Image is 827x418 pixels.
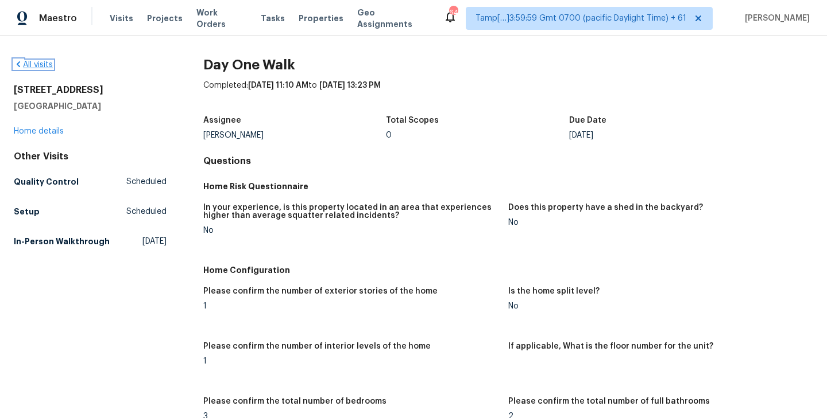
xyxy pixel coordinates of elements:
h5: Assignee [203,116,241,124]
span: Tasks [261,14,285,22]
h5: Please confirm the number of exterior stories of the home [203,287,438,295]
div: Other Visits [14,151,167,162]
span: Scheduled [126,206,167,217]
h5: Quality Control [14,176,79,187]
div: [DATE] [569,131,752,139]
h5: Total Scopes [386,116,439,124]
a: Quality ControlScheduled [14,171,167,192]
h5: Home Risk Questionnaire [203,181,813,192]
span: Scheduled [126,176,167,187]
a: SetupScheduled [14,201,167,222]
a: All visits [14,61,53,69]
div: Completed: to [203,80,813,110]
h2: Day One Walk [203,59,813,71]
div: 0 [386,131,569,139]
h5: In your experience, is this property located in an area that experiences higher than average squa... [203,204,499,220]
h5: Does this property have a shed in the backyard? [508,204,703,212]
h5: [GEOGRAPHIC_DATA] [14,100,167,112]
a: In-Person Walkthrough[DATE] [14,231,167,252]
h5: Please confirm the number of interior levels of the home [203,342,431,350]
h5: If applicable, What is the floor number for the unit? [508,342,713,350]
div: 1 [203,302,499,310]
span: [PERSON_NAME] [740,13,810,24]
div: No [508,302,804,310]
span: Properties [299,13,343,24]
h5: Please confirm the total number of full bathrooms [508,397,710,405]
span: [DATE] 11:10 AM [248,81,308,89]
div: [PERSON_NAME] [203,131,387,139]
h5: Due Date [569,116,606,124]
h5: Home Configuration [203,264,813,276]
h5: Is the home split level? [508,287,600,295]
span: Geo Assignments [357,7,430,30]
span: Maestro [39,13,77,24]
div: 641 [449,7,457,18]
span: Visits [110,13,133,24]
h2: [STREET_ADDRESS] [14,84,167,96]
h5: In-Person Walkthrough [14,236,110,247]
div: No [203,226,499,235]
a: Home details [14,127,64,135]
span: Tamp[…]3:59:59 Gmt 0700 (pacific Daylight Time) + 61 [476,13,686,24]
h5: Setup [14,206,40,217]
span: Projects [147,13,183,24]
div: 1 [203,357,499,365]
span: Work Orders [196,7,247,30]
span: [DATE] [142,236,167,247]
div: No [508,218,804,226]
span: [DATE] 13:23 PM [319,81,381,89]
h4: Questions [203,155,813,167]
h5: Please confirm the total number of bedrooms [203,397,387,405]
